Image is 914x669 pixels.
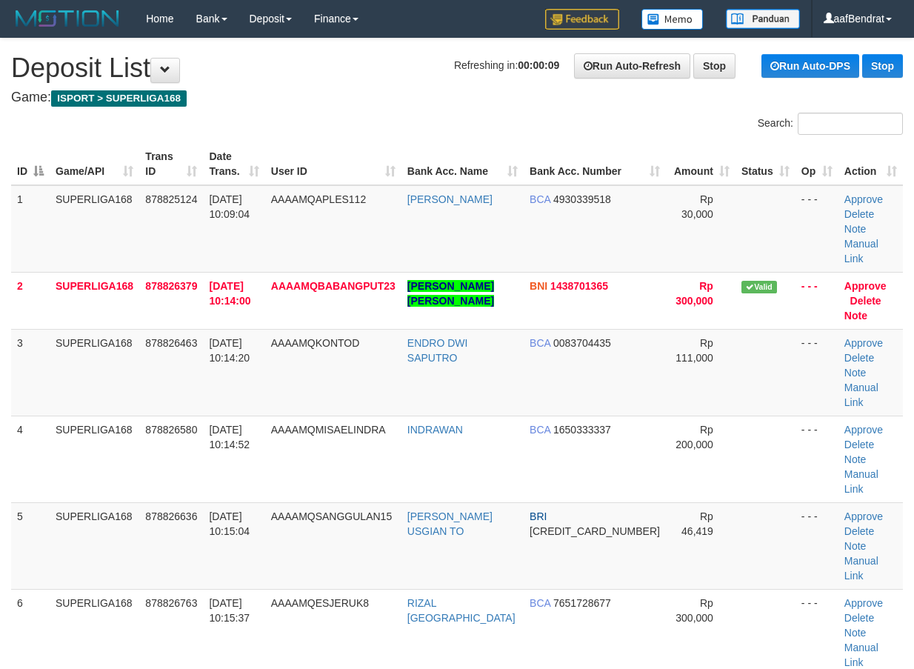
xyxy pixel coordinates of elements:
img: panduan.png [726,9,800,29]
a: [PERSON_NAME] USGIAN TO [407,510,493,537]
span: BCA [530,337,550,349]
a: Delete [844,525,874,537]
a: RIZAL [GEOGRAPHIC_DATA] [407,597,516,624]
span: BCA [530,597,550,609]
span: 878825124 [145,193,197,205]
td: - - - [795,272,838,329]
th: Bank Acc. Name: activate to sort column ascending [401,143,524,185]
span: [DATE] 10:15:37 [209,597,250,624]
a: Note [844,540,867,552]
span: Copy 568401030185536 to clipboard [530,525,660,537]
a: [PERSON_NAME] [407,193,493,205]
th: User ID: activate to sort column ascending [265,143,401,185]
th: Amount: activate to sort column ascending [666,143,735,185]
a: Delete [844,612,874,624]
span: Copy 7651728677 to clipboard [553,597,611,609]
a: [PERSON_NAME] [PERSON_NAME] [407,280,494,307]
th: Trans ID: activate to sort column ascending [139,143,203,185]
a: Run Auto-DPS [761,54,859,78]
span: [DATE] 10:15:04 [209,510,250,537]
span: BCA [530,193,550,205]
td: SUPERLIGA168 [50,502,139,589]
span: AAAAMQMISAELINDRA [271,424,386,436]
a: Note [844,223,867,235]
strong: 00:00:09 [518,59,559,71]
img: Button%20Memo.svg [641,9,704,30]
span: Rp 30,000 [681,193,713,220]
th: Date Trans.: activate to sort column ascending [203,143,264,185]
th: Game/API: activate to sort column ascending [50,143,139,185]
td: - - - [795,416,838,502]
h1: Deposit List [11,53,903,83]
span: Copy 1650333337 to clipboard [553,424,611,436]
span: 878826636 [145,510,197,522]
a: Approve [844,280,887,292]
a: INDRAWAN [407,424,463,436]
span: AAAAMQAPLES112 [271,193,366,205]
a: Manual Link [844,382,878,408]
span: [DATE] 10:14:20 [209,337,250,364]
a: Approve [844,193,883,205]
td: 1 [11,185,50,273]
a: Manual Link [844,238,878,264]
a: Delete [844,208,874,220]
span: AAAAMQSANGGULAN15 [271,510,392,522]
a: Approve [844,510,883,522]
span: Copy 1438701365 to clipboard [550,280,608,292]
img: Feedback.jpg [545,9,619,30]
td: 3 [11,329,50,416]
a: Manual Link [844,642,878,668]
td: SUPERLIGA168 [50,272,139,329]
span: Rp 300,000 [676,280,713,307]
label: Search: [758,113,903,135]
td: 4 [11,416,50,502]
th: Op: activate to sort column ascending [795,143,838,185]
td: SUPERLIGA168 [50,416,139,502]
td: SUPERLIGA168 [50,329,139,416]
span: AAAAMQESJERUK8 [271,597,369,609]
span: 878826463 [145,337,197,349]
h4: Game: [11,90,903,105]
a: Stop [862,54,903,78]
a: Manual Link [844,555,878,582]
a: Delete [844,352,874,364]
td: 2 [11,272,50,329]
span: 878826580 [145,424,197,436]
span: [DATE] 10:09:04 [209,193,250,220]
span: Copy 0083704435 to clipboard [553,337,611,349]
span: 878826763 [145,597,197,609]
a: Delete [844,439,874,450]
span: Rp 300,000 [676,597,713,624]
a: Approve [844,597,883,609]
a: Manual Link [844,468,878,495]
span: 878826379 [145,280,197,292]
span: [DATE] 10:14:52 [209,424,250,450]
a: Note [844,310,867,322]
td: - - - [795,329,838,416]
a: ENDRO DWI SAPUTRO [407,337,468,364]
span: Rp 46,419 [681,510,713,537]
td: - - - [795,185,838,273]
span: BRI [530,510,547,522]
a: Approve [844,337,883,349]
th: Bank Acc. Number: activate to sort column ascending [524,143,666,185]
a: Run Auto-Refresh [574,53,690,79]
td: SUPERLIGA168 [50,185,139,273]
span: ISPORT > SUPERLIGA168 [51,90,187,107]
span: Rp 200,000 [676,424,713,450]
a: Delete [850,295,881,307]
a: Stop [693,53,735,79]
td: - - - [795,502,838,589]
a: Note [844,367,867,379]
span: BCA [530,424,550,436]
span: AAAAMQBABANGPUT23 [271,280,396,292]
span: AAAAMQKONTOD [271,337,360,349]
span: Valid transaction [741,281,777,293]
a: Note [844,627,867,639]
span: Rp 111,000 [676,337,713,364]
span: [DATE] 10:14:00 [209,280,250,307]
img: MOTION_logo.png [11,7,124,30]
th: Action: activate to sort column ascending [838,143,903,185]
th: Status: activate to sort column ascending [735,143,795,185]
span: Copy 4930339518 to clipboard [553,193,611,205]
